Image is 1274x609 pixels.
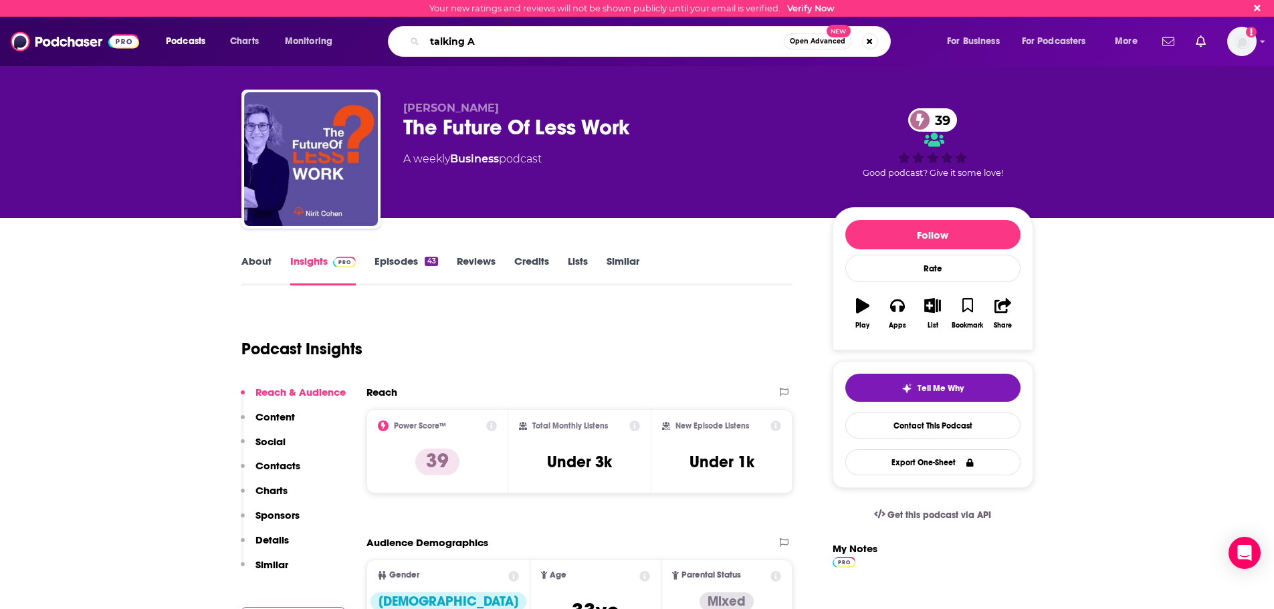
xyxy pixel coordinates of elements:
[241,386,346,410] button: Reach & Audience
[241,459,300,484] button: Contacts
[833,555,856,568] a: Pro website
[1022,32,1086,51] span: For Podcasters
[845,289,880,338] button: Play
[950,289,985,338] button: Bookmark
[833,557,856,568] img: Podchaser Pro
[833,542,877,566] label: My Notes
[568,255,588,285] a: Lists
[425,257,437,266] div: 43
[255,386,346,398] p: Reach & Audience
[845,220,1021,249] button: Follow
[607,255,639,285] a: Similar
[863,168,1003,178] span: Good podcast? Give it some love!
[333,257,356,267] img: Podchaser Pro
[1227,27,1257,56] img: User Profile
[985,289,1020,338] button: Share
[514,255,549,285] a: Credits
[938,31,1017,52] button: open menu
[901,383,912,394] img: tell me why sparkle
[845,255,1021,282] div: Rate
[532,421,608,431] h2: Total Monthly Listens
[887,509,991,521] span: Get this podcast via API
[241,435,286,460] button: Social
[375,255,437,285] a: Episodes43
[550,571,566,580] span: Age
[241,484,288,509] button: Charts
[241,533,289,558] button: Details
[394,421,446,431] h2: Power Score™
[845,449,1021,475] button: Export One-Sheet
[255,533,289,546] p: Details
[833,102,1033,185] div: 39Good podcast? Give it some love!
[166,32,205,51] span: Podcasts
[255,558,288,571] p: Similar
[880,289,915,338] button: Apps
[241,509,300,533] button: Sponsors
[1013,31,1105,52] button: open menu
[255,410,295,423] p: Content
[221,31,267,52] a: Charts
[681,571,741,580] span: Parental Status
[1227,27,1257,56] span: Logged in as jbarbour
[1227,27,1257,56] button: Show profile menu
[457,255,496,285] a: Reviews
[450,152,499,165] a: Business
[425,31,784,52] input: Search podcasts, credits, & more...
[429,3,835,13] div: Your new ratings and reviews will not be shown publicly until your email is verified.
[1115,32,1138,51] span: More
[241,255,272,285] a: About
[241,339,362,359] h1: Podcast Insights
[790,38,845,45] span: Open Advanced
[1105,31,1154,52] button: open menu
[928,322,938,330] div: List
[1157,30,1180,53] a: Show notifications dropdown
[994,322,1012,330] div: Share
[845,374,1021,402] button: tell me why sparkleTell Me Why
[918,383,964,394] span: Tell Me Why
[1229,537,1261,569] div: Open Intercom Messenger
[547,452,612,472] h3: Under 3k
[290,255,356,285] a: InsightsPodchaser Pro
[244,92,378,226] img: The Future Of Less Work
[255,459,300,472] p: Contacts
[947,32,1000,51] span: For Business
[855,322,869,330] div: Play
[845,412,1021,439] a: Contact This Podcast
[403,151,542,167] div: A weekly podcast
[241,410,295,435] button: Content
[401,26,904,57] div: Search podcasts, credits, & more...
[403,102,499,114] span: [PERSON_NAME]
[952,322,983,330] div: Bookmark
[255,484,288,497] p: Charts
[889,322,906,330] div: Apps
[784,33,851,49] button: Open AdvancedNew
[1190,30,1211,53] a: Show notifications dropdown
[366,386,397,398] h2: Reach
[863,499,1002,531] a: Get this podcast via API
[255,509,300,521] p: Sponsors
[675,421,749,431] h2: New Episode Listens
[1246,27,1257,37] svg: Email not verified
[915,289,950,338] button: List
[415,449,459,475] p: 39
[827,25,851,37] span: New
[230,32,259,51] span: Charts
[241,558,288,583] button: Similar
[787,3,835,13] a: Verify Now
[11,29,139,54] img: Podchaser - Follow, Share and Rate Podcasts
[389,571,419,580] span: Gender
[366,536,488,549] h2: Audience Demographics
[276,31,350,52] button: open menu
[156,31,223,52] button: open menu
[255,435,286,448] p: Social
[285,32,332,51] span: Monitoring
[689,452,754,472] h3: Under 1k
